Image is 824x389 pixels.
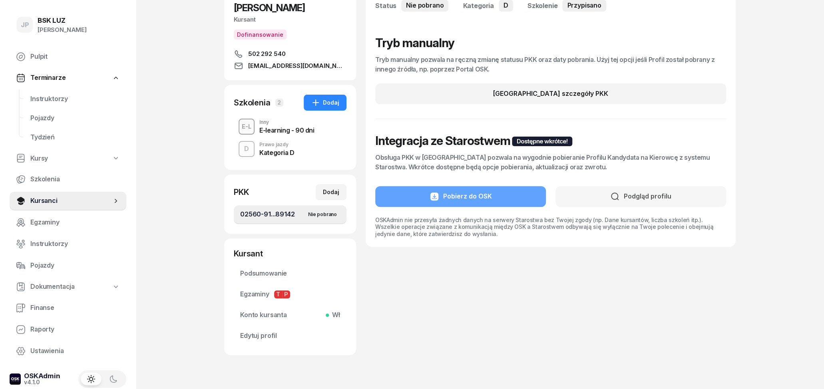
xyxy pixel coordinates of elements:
[10,170,126,189] a: Szkolenia
[30,239,120,249] span: Instruktorzy
[375,36,726,50] h1: Tryb manualny
[259,142,295,147] div: Prawo jazdy
[304,95,346,111] button: Dodaj
[10,149,126,168] a: Kursy
[234,205,346,224] a: 02560-91...89142Nie pobrano
[493,89,608,99] div: [GEOGRAPHIC_DATA] szczegóły PKK
[10,320,126,339] a: Raporty
[234,97,271,108] div: Szkolenia
[24,379,60,385] div: v4.1.0
[30,153,48,164] span: Kursy
[248,61,346,71] span: [EMAIL_ADDRESS][DOMAIN_NAME]
[30,94,120,104] span: Instruktorzy
[30,196,112,206] span: Kursanci
[527,1,558,10] div: Szkolenie
[239,119,255,135] button: E-L
[10,69,126,87] a: Terminarze
[234,285,346,304] a: EgzaminyTP
[24,109,126,128] a: Pojazdy
[240,331,340,341] span: Edytuj profil
[234,326,346,345] a: Edytuj profil
[30,113,120,123] span: Pojazdy
[30,132,120,143] span: Tydzień
[10,234,126,254] a: Instruktorzy
[259,149,295,156] div: Kategoria D
[234,61,346,71] a: [EMAIL_ADDRESS][DOMAIN_NAME]
[512,137,572,146] div: Dostępne wkrótce!
[240,289,340,300] span: Egzaminy
[234,49,346,59] a: 502 292 540
[24,373,60,379] div: OSKAdmin
[234,2,305,14] span: [PERSON_NAME]
[240,310,340,320] span: Konto kursanta
[234,115,346,138] button: E-LInnyE-learning - 90 dni
[463,1,494,10] div: Kategoria
[30,52,120,62] span: Pulpit
[234,187,249,198] div: PKK
[282,290,290,298] span: P
[30,303,120,313] span: Finanse
[375,133,726,148] h1: Integracja ze Starostwem
[10,373,21,385] img: logo-xs-dark@2x.png
[38,25,87,35] div: [PERSON_NAME]
[10,213,126,232] a: Egzaminy
[239,121,255,131] div: E-L
[375,1,396,10] div: Status
[30,174,120,185] span: Szkolenia
[234,30,287,40] button: Dofinansowanie
[259,120,314,125] div: Inny
[10,298,126,318] a: Finanse
[10,341,126,361] a: Ustawienia
[234,14,346,25] div: Kursant
[234,248,346,259] div: Kursant
[10,191,126,210] a: Kursanci
[239,141,255,157] button: D
[10,256,126,275] a: Pojazdy
[274,290,282,298] span: T
[275,99,283,107] span: 2
[234,264,346,283] a: Podsumowanie
[375,216,726,237] p: OSKAdmin nie przesyła żadnych danych na serwery Starostwa bez Twojej zgody (np. Dane kursantów, l...
[24,128,126,147] a: Tydzień
[30,324,120,335] span: Raporty
[375,153,726,172] p: Obsługa PKK w [GEOGRAPHIC_DATA] pozwala na wygodnie pobieranie Profilu Kandydata na Kierowcę z sy...
[30,217,120,228] span: Egzaminy
[234,138,346,160] button: DPrawo jazdyKategoria D
[323,187,339,197] div: Dodaj
[30,260,120,271] span: Pojazdy
[303,210,342,219] div: Nie pobrano
[21,22,29,28] span: JP
[234,306,346,325] a: Konto kursantaWł
[240,268,340,279] span: Podsumowanie
[24,89,126,109] a: Instruktorzy
[329,310,340,320] span: Wł
[30,73,66,83] span: Terminarze
[30,346,120,356] span: Ustawienia
[240,209,340,220] span: 02560-91...89142
[248,49,285,59] span: 502 292 540
[241,142,252,156] div: D
[10,278,126,296] a: Dokumentacja
[375,83,726,104] button: [GEOGRAPHIC_DATA] szczegóły PKK
[316,184,346,200] button: Dodaj
[30,282,75,292] span: Dokumentacja
[311,98,339,107] div: Dodaj
[10,47,126,66] a: Pulpit
[259,127,314,133] div: E-learning - 90 dni
[38,17,87,24] div: BSK LUZ
[375,55,726,74] p: Tryb manualny pozwala na ręczną zmianę statusu PKK oraz daty pobrania. Użyj tej opcji jeśli Profi...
